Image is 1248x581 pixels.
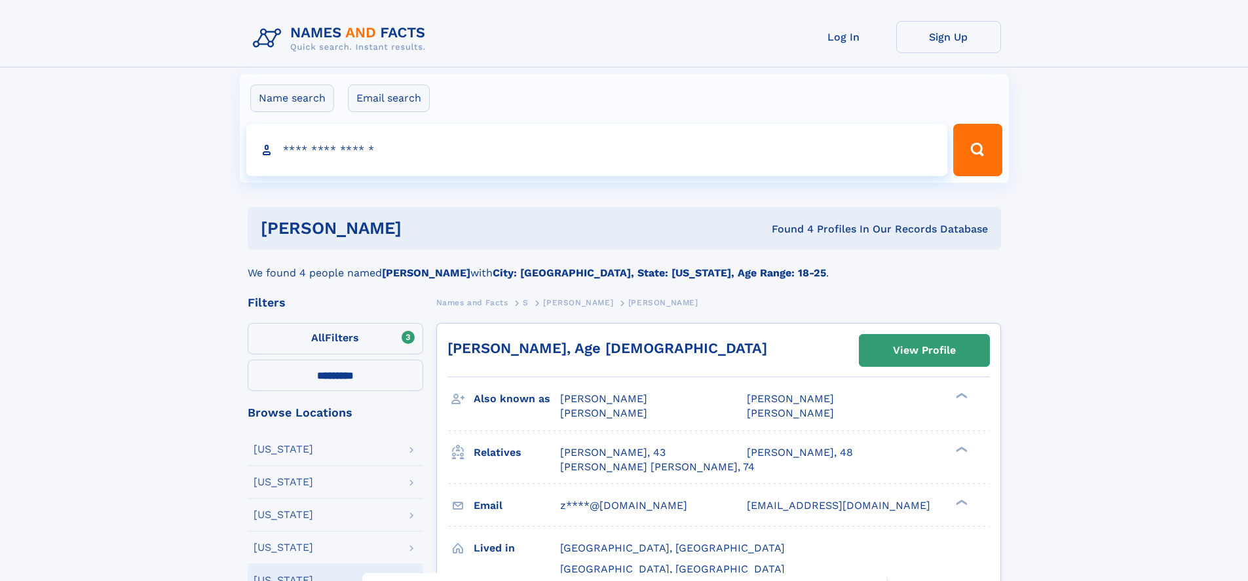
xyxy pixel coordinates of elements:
[893,335,956,365] div: View Profile
[248,21,436,56] img: Logo Names and Facts
[747,445,853,460] a: [PERSON_NAME], 48
[248,297,423,309] div: Filters
[474,537,560,559] h3: Lived in
[953,498,968,506] div: ❯
[261,220,587,236] h1: [PERSON_NAME]
[348,84,430,112] label: Email search
[254,477,313,487] div: [US_STATE]
[474,495,560,517] h3: Email
[474,388,560,410] h3: Also known as
[560,563,785,575] span: [GEOGRAPHIC_DATA], [GEOGRAPHIC_DATA]
[791,21,896,53] a: Log In
[560,392,647,405] span: [PERSON_NAME]
[474,441,560,464] h3: Relatives
[493,267,826,279] b: City: [GEOGRAPHIC_DATA], State: [US_STATE], Age Range: 18-25
[248,323,423,354] label: Filters
[543,294,613,310] a: [PERSON_NAME]
[628,298,698,307] span: [PERSON_NAME]
[254,444,313,455] div: [US_STATE]
[543,298,613,307] span: [PERSON_NAME]
[248,407,423,419] div: Browse Locations
[560,460,755,474] a: [PERSON_NAME] [PERSON_NAME], 74
[248,250,1001,281] div: We found 4 people named with .
[254,542,313,553] div: [US_STATE]
[860,335,989,366] a: View Profile
[896,21,1001,53] a: Sign Up
[523,294,529,310] a: S
[953,445,968,453] div: ❯
[436,294,508,310] a: Names and Facts
[747,407,834,419] span: [PERSON_NAME]
[586,222,988,236] div: Found 4 Profiles In Our Records Database
[560,542,785,554] span: [GEOGRAPHIC_DATA], [GEOGRAPHIC_DATA]
[311,331,325,344] span: All
[560,407,647,419] span: [PERSON_NAME]
[953,392,968,400] div: ❯
[447,340,767,356] a: [PERSON_NAME], Age [DEMOGRAPHIC_DATA]
[382,267,470,279] b: [PERSON_NAME]
[747,392,834,405] span: [PERSON_NAME]
[747,499,930,512] span: [EMAIL_ADDRESS][DOMAIN_NAME]
[560,445,666,460] a: [PERSON_NAME], 43
[250,84,334,112] label: Name search
[523,298,529,307] span: S
[246,124,948,176] input: search input
[953,124,1002,176] button: Search Button
[254,510,313,520] div: [US_STATE]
